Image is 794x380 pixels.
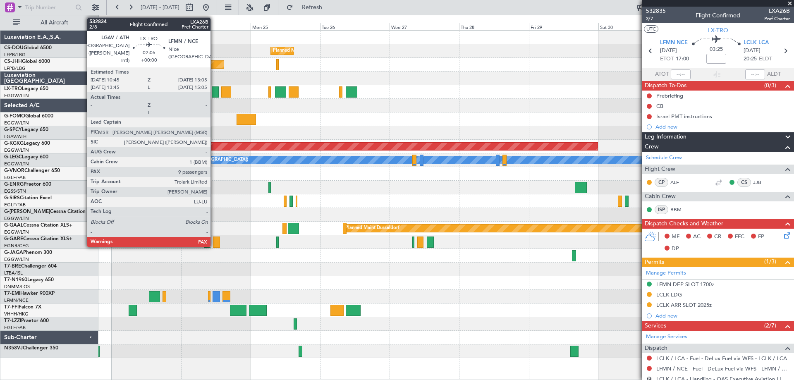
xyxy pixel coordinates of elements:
a: LFMN/NCE [4,297,29,304]
a: EGGW/LTN [4,120,29,126]
div: Sat 30 [598,23,668,30]
span: 3/7 [646,15,666,22]
a: G-KGKGLegacy 600 [4,141,50,146]
span: LX-TRO [4,86,22,91]
div: Tue 26 [320,23,390,30]
a: LGAV/ATH [4,134,26,140]
span: [DATE] [744,47,761,55]
div: Thu 28 [459,23,529,30]
span: T7-FFI [4,305,19,310]
span: All Aircraft [22,20,87,26]
span: G-FOMO [4,114,25,119]
input: Trip Number [25,1,73,14]
span: DP [672,245,679,253]
button: All Aircraft [9,16,90,29]
div: Wed 27 [390,23,459,30]
span: T7-N1960 [4,277,27,282]
div: CP [655,178,668,187]
button: Refresh [282,1,332,14]
a: T7-EMIHawker 900XP [4,291,55,296]
span: CR [714,233,721,241]
a: EGLF/FAB [4,325,26,331]
span: ELDT [759,55,772,63]
span: T7-EMI [4,291,20,296]
div: ISP [655,205,668,214]
span: G-SIRS [4,196,20,201]
span: LXA26B [764,7,790,15]
div: Flight Confirmed [696,11,740,20]
span: Dispatch Checks and Weather [645,219,723,229]
a: VHHH/HKG [4,311,29,317]
span: MF [672,233,679,241]
span: Leg Information [645,132,686,142]
span: G-GARE [4,237,23,241]
a: EGNR/CEG [4,243,29,249]
span: [DATE] - [DATE] [141,4,179,11]
div: LFMN DEP SLOT 1700z [656,281,714,288]
span: [DATE] [660,47,677,55]
a: G-GARECessna Citation XLS+ [4,237,72,241]
a: EGLF/FAB [4,174,26,181]
div: [DATE] [100,17,114,24]
span: Crew [645,142,659,152]
a: EGGW/LTN [4,229,29,235]
div: Add new [655,123,790,130]
span: G-[PERSON_NAME] [4,209,50,214]
span: FP [758,233,764,241]
span: T7-BRE [4,264,21,269]
span: G-SPCY [4,127,22,132]
a: EGGW/LTN [4,147,29,153]
a: G-VNORChallenger 650 [4,168,60,173]
div: LCLK ARR SLOT 2025z [656,301,712,308]
a: G-GAALCessna Citation XLS+ [4,223,72,228]
a: G-FOMOGlobal 6000 [4,114,53,119]
span: LX-TRO [708,26,728,35]
a: EGGW/LTN [4,215,29,222]
a: EGGW/LTN [4,256,29,263]
span: (0/3) [764,81,776,90]
span: Services [645,321,666,331]
a: G-SIRSCitation Excel [4,196,52,201]
a: LFPB/LBG [4,65,26,72]
div: CS [737,178,751,187]
span: 20:25 [744,55,757,63]
div: Sat 23 [112,23,181,30]
div: CB [656,103,663,110]
a: LFMN / NCE - Fuel - DeLux Fuel via WFS - LFMN / NCE [656,365,790,372]
span: LCLK LCA [744,39,769,47]
span: FFC [735,233,744,241]
span: (2/7) [764,321,776,330]
span: LFMN NCE [660,39,688,47]
a: EGGW/LTN [4,93,29,99]
a: T7-FFIFalcon 7X [4,305,41,310]
span: G-VNOR [4,168,24,173]
span: Dispatch To-Dos [645,81,686,91]
a: G-[PERSON_NAME]Cessna Citation XLS [4,209,96,214]
a: N358VJChallenger 350 [4,346,58,351]
span: G-GAAL [4,223,23,228]
span: CS-DOU [4,45,24,50]
span: Cabin Crew [645,192,676,201]
a: G-LEGCLegacy 600 [4,155,48,160]
span: AC [693,233,701,241]
span: Flight Crew [645,165,675,174]
div: Prebriefing [656,92,683,99]
span: Dispatch [645,344,667,353]
span: 03:25 [710,45,723,54]
div: A/C Unavailable [GEOGRAPHIC_DATA] ([GEOGRAPHIC_DATA]) [114,154,248,166]
a: EGSS/STN [4,188,26,194]
a: Schedule Crew [646,154,682,162]
span: T7-LZZI [4,318,21,323]
a: T7-BREChallenger 604 [4,264,57,269]
a: G-SPCYLegacy 650 [4,127,48,132]
button: UTC [644,25,658,33]
a: EGLF/FAB [4,202,26,208]
div: Sun 24 [181,23,251,30]
a: LCLK / LCA - Fuel - DeLux Fuel via WFS - LCLK / LCA [656,355,787,362]
a: LX-TROLegacy 650 [4,86,48,91]
input: --:-- [671,69,691,79]
span: G-KGKG [4,141,24,146]
a: T7-LZZIPraetor 600 [4,318,49,323]
span: Pref Charter [764,15,790,22]
div: Planned Maint Dusseldorf [345,222,399,234]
